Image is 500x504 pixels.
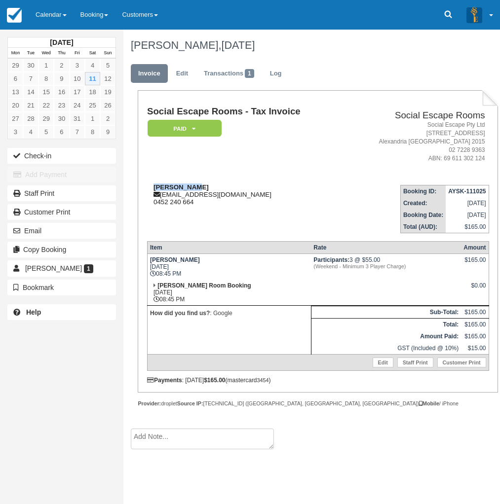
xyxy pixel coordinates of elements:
strong: Participants [313,256,349,263]
em: (Weekend - Minimum 3 Player Charge) [313,263,459,269]
th: Thu [54,48,69,59]
td: [DATE] [446,197,489,209]
td: $15.00 [461,342,489,355]
a: Staff Print [397,358,433,367]
th: Booking Date: [400,209,446,221]
button: Copy Booking [7,242,116,257]
div: droplet [TECHNICAL_ID] ([GEOGRAPHIC_DATA], [GEOGRAPHIC_DATA], [GEOGRAPHIC_DATA]) / iPhone [138,400,498,407]
a: 7 [70,125,85,139]
td: $165.00 [461,306,489,318]
a: 9 [54,72,69,85]
strong: How did you find us? [150,310,210,317]
a: Paid [147,119,218,138]
a: 6 [54,125,69,139]
a: Log [263,64,289,83]
th: Rate [311,241,461,253]
a: Customer Print [7,204,116,220]
button: Bookmark [7,280,116,295]
a: 18 [85,85,100,99]
b: Help [26,308,41,316]
strong: [PERSON_NAME] Room Booking [157,282,251,289]
strong: Source IP: [177,400,203,406]
a: 19 [100,85,115,99]
a: 17 [70,85,85,99]
a: 15 [38,85,54,99]
strong: Provider: [138,400,161,406]
th: Total (AUD): [400,221,446,233]
div: $165.00 [463,256,486,271]
a: 25 [85,99,100,112]
td: [DATE] 08:45 PM [147,253,311,280]
a: 10 [70,72,85,85]
th: Sub-Total: [311,306,461,318]
a: Invoice [131,64,168,83]
a: 5 [100,59,115,72]
h1: Social Escape Rooms - Tax Invoice [147,107,343,117]
a: 5 [38,125,54,139]
em: Paid [148,120,222,137]
a: 1 [85,112,100,125]
a: 8 [38,72,54,85]
td: $165.00 [461,330,489,342]
address: Social Escape Pty Ltd [STREET_ADDRESS] Alexandria [GEOGRAPHIC_DATA] 2015 02 7228 9363 ABN: 69 611... [347,121,485,163]
a: 3 [70,59,85,72]
a: 12 [100,72,115,85]
a: 2 [54,59,69,72]
div: [EMAIL_ADDRESS][DOMAIN_NAME] 0452 240 664 [147,183,343,206]
div: : [DATE] (mastercard ) [147,377,489,384]
a: 16 [54,85,69,99]
th: Wed [38,48,54,59]
strong: Payments [147,377,182,384]
strong: Mobile [419,400,439,406]
img: A3 [466,7,482,23]
a: Edit [373,358,393,367]
strong: [PERSON_NAME] [154,183,209,191]
th: Total: [311,318,461,330]
a: Edit [169,64,195,83]
a: 13 [8,85,23,99]
a: Staff Print [7,185,116,201]
strong: [DATE] [50,38,73,46]
a: 21 [23,99,38,112]
button: Email [7,223,116,239]
a: 3 [8,125,23,139]
a: 23 [54,99,69,112]
h1: [PERSON_NAME], [131,39,491,51]
th: Tue [23,48,38,59]
h2: Social Escape Rooms [347,110,485,121]
img: checkfront-main-nav-mini-logo.png [7,8,22,23]
a: 14 [23,85,38,99]
button: Add Payment [7,167,116,182]
strong: AYSK-111025 [448,188,486,195]
a: 4 [23,125,38,139]
p: : Google [150,308,308,318]
span: 1 [245,69,254,78]
a: 28 [23,112,38,125]
span: [DATE] [221,39,255,51]
th: Fri [70,48,85,59]
a: 27 [8,112,23,125]
a: 22 [38,99,54,112]
a: 8 [85,125,100,139]
a: 30 [54,112,69,125]
a: 9 [100,125,115,139]
th: Created: [400,197,446,209]
td: GST (Included @ 10%) [311,342,461,355]
a: 4 [85,59,100,72]
a: 26 [100,99,115,112]
a: Transactions1 [196,64,262,83]
strong: [PERSON_NAME] [150,256,200,263]
th: Sun [100,48,115,59]
td: $165.00 [446,221,489,233]
th: Sat [85,48,100,59]
small: 3454 [257,377,269,383]
a: Customer Print [437,358,486,367]
td: $165.00 [461,318,489,330]
a: 30 [23,59,38,72]
td: [DATE] [446,209,489,221]
th: Booking ID: [400,185,446,197]
a: 1 [38,59,54,72]
a: 31 [70,112,85,125]
a: 29 [38,112,54,125]
td: 3 @ $55.00 [311,253,461,280]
